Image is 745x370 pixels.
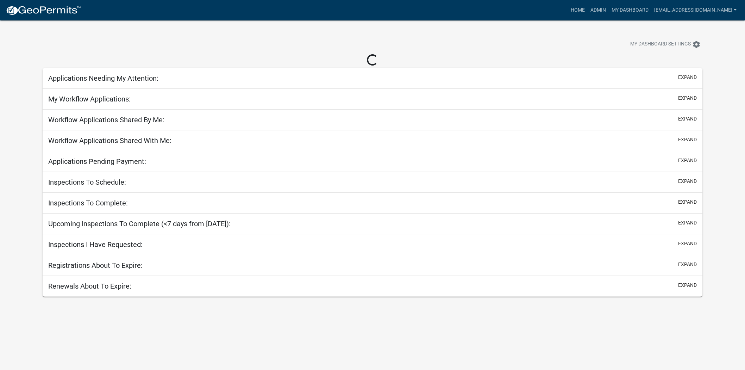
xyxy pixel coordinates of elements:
[678,94,697,102] button: expand
[625,37,706,51] button: My Dashboard Settingssettings
[48,220,231,228] h5: Upcoming Inspections To Complete (<7 days from [DATE]):
[678,157,697,164] button: expand
[678,115,697,123] button: expand
[568,4,588,17] a: Home
[630,40,691,49] span: My Dashboard Settings
[48,199,128,207] h5: Inspections To Complete:
[678,136,697,143] button: expand
[678,240,697,247] button: expand
[48,74,158,82] h5: Applications Needing My Attention:
[48,157,146,166] h5: Applications Pending Payment:
[609,4,651,17] a: My Dashboard
[678,261,697,268] button: expand
[678,282,697,289] button: expand
[678,219,697,227] button: expand
[678,198,697,206] button: expand
[48,178,126,186] h5: Inspections To Schedule:
[48,282,131,290] h5: Renewals About To Expire:
[48,261,143,270] h5: Registrations About To Expire:
[678,74,697,81] button: expand
[588,4,609,17] a: Admin
[48,95,131,103] h5: My Workflow Applications:
[48,240,143,249] h5: Inspections I Have Requested:
[678,178,697,185] button: expand
[692,40,701,49] i: settings
[48,136,171,145] h5: Workflow Applications Shared With Me:
[651,4,739,17] a: [EMAIL_ADDRESS][DOMAIN_NAME]
[48,116,164,124] h5: Workflow Applications Shared By Me:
